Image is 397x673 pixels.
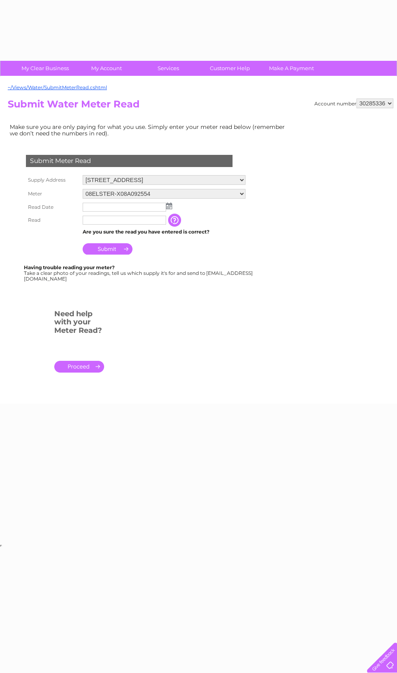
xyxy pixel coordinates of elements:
[24,214,81,227] th: Read
[314,99,393,108] div: Account number
[258,61,325,76] a: Make A Payment
[81,227,248,237] td: Are you sure the read you have entered is correct?
[26,155,233,167] div: Submit Meter Read
[196,61,263,76] a: Customer Help
[8,122,291,139] td: Make sure you are only paying for what you use. Simply enter your meter read below (remember we d...
[135,61,202,76] a: Services
[24,201,81,214] th: Read Date
[83,243,132,255] input: Submit
[54,361,104,373] a: .
[12,61,79,76] a: My Clear Business
[24,187,81,201] th: Meter
[54,308,104,339] h3: Need help with your Meter Read?
[166,203,172,209] img: ...
[24,173,81,187] th: Supply Address
[8,99,393,114] h2: Submit Water Meter Read
[8,84,107,90] a: ~/Views/Water/SubmitMeterRead.cshtml
[24,264,115,270] b: Having trouble reading your meter?
[24,265,254,281] div: Take a clear photo of your readings, tell us which supply it's for and send to [EMAIL_ADDRESS][DO...
[73,61,140,76] a: My Account
[168,214,183,227] input: Information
